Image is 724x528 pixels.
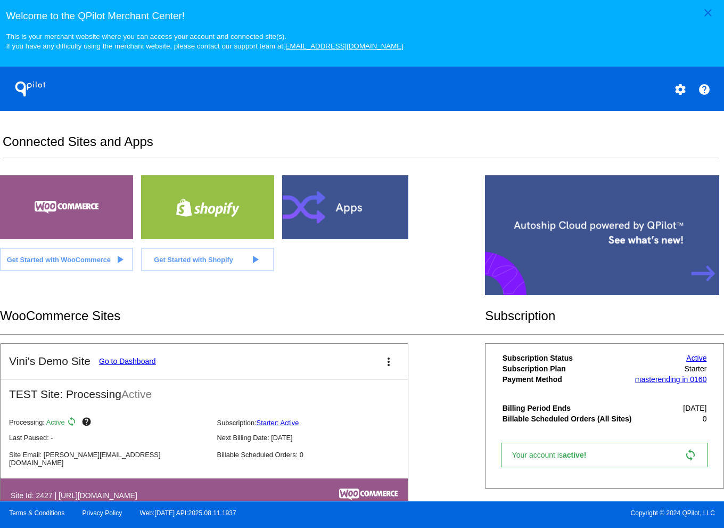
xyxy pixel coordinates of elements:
[635,375,707,384] a: masterending in 0160
[501,443,709,467] a: Your account isactive! sync
[6,10,718,22] h3: Welcome to the QPilot Merchant Center!
[67,417,79,429] mat-icon: sync
[684,449,697,461] mat-icon: sync
[684,364,706,373] span: Starter
[502,375,633,384] th: Payment Method
[382,355,395,368] mat-icon: more_vert
[83,509,122,517] a: Privacy Policy
[698,83,711,96] mat-icon: help
[217,419,417,427] p: Subscription:
[46,419,65,427] span: Active
[702,6,714,19] mat-icon: close
[217,451,417,459] p: Billable Scheduled Orders: 0
[502,403,633,413] th: Billing Period Ends
[502,364,633,373] th: Subscription Plan
[283,42,404,50] a: [EMAIL_ADDRESS][DOMAIN_NAME]
[9,78,52,100] h1: QPilot
[9,417,209,429] p: Processing:
[9,451,209,467] p: Site Email: [PERSON_NAME][EMAIL_ADDRESS][DOMAIN_NAME]
[121,388,152,400] span: Active
[9,434,209,442] p: Last Paused: -
[339,489,398,500] img: c53aa0e5-ae75-48aa-9bee-956650975ee5
[6,33,403,50] small: This is your merchant website where you can access your account and connected site(s). If you hav...
[674,83,687,96] mat-icon: settings
[9,355,90,368] h2: Vini's Demo Site
[141,248,274,271] a: Get Started with Shopify
[563,451,591,459] span: active!
[7,256,111,264] span: Get Started with WooCommerce
[502,353,633,363] th: Subscription Status
[81,417,94,429] mat-icon: help
[686,354,706,362] a: Active
[140,509,236,517] a: Web:[DATE] API:2025.08.11.1937
[11,491,143,500] h4: Site Id: 2427 | [URL][DOMAIN_NAME]
[113,253,126,266] mat-icon: play_arrow
[1,379,408,401] h2: TEST Site: Processing
[99,357,156,365] a: Go to Dashboard
[371,509,715,517] span: Copyright © 2024 QPilot, LLC
[257,419,299,427] a: Starter: Active
[512,451,597,459] span: Your account is
[502,414,633,424] th: Billable Scheduled Orders (All Sites)
[9,509,64,517] a: Terms & Conditions
[217,434,417,442] p: Next Billing Date: [DATE]
[249,253,261,266] mat-icon: play_arrow
[3,134,719,158] h2: Connected Sites and Apps
[485,308,724,323] h2: Subscription
[703,415,707,423] span: 0
[683,404,706,412] span: [DATE]
[635,375,658,384] span: master
[154,256,233,264] span: Get Started with Shopify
